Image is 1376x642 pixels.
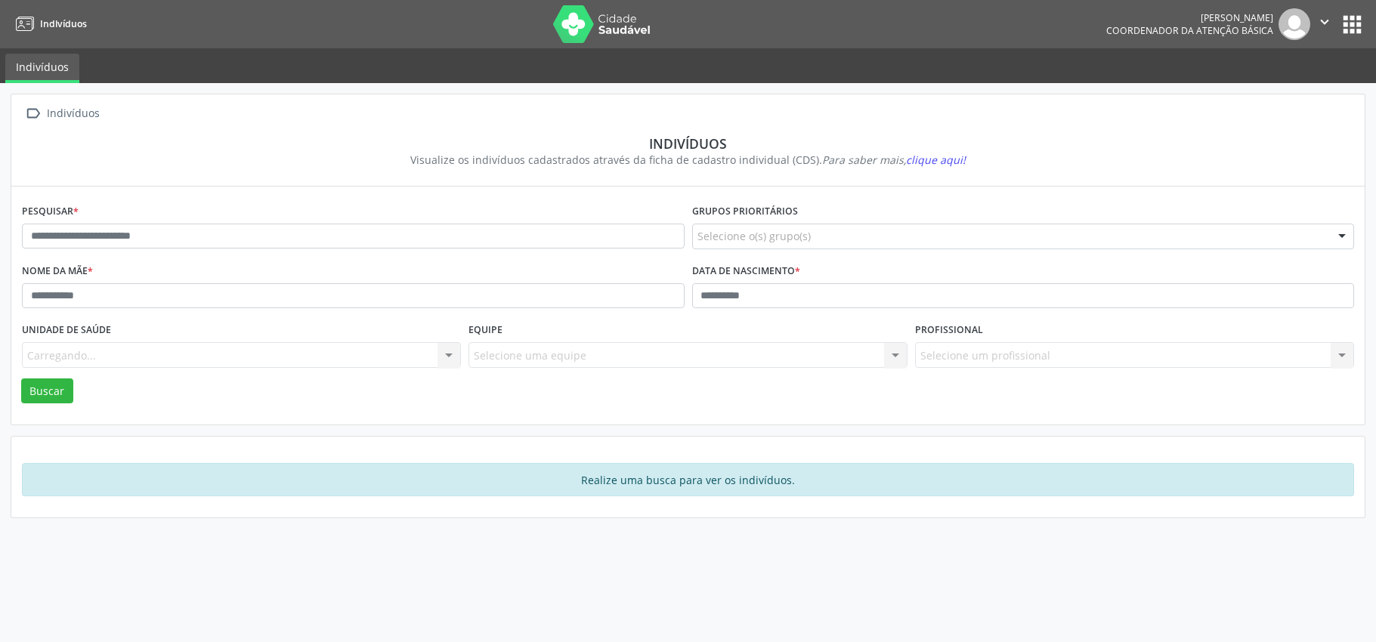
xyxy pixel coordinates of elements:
[822,153,966,167] i: Para saber mais,
[692,260,800,283] label: Data de nascimento
[1310,8,1339,40] button: 
[22,103,102,125] a:  Indivíduos
[32,135,1344,152] div: Indivíduos
[1106,11,1273,24] div: [PERSON_NAME]
[22,200,79,224] label: Pesquisar
[40,17,87,30] span: Indivíduos
[1106,24,1273,37] span: Coordenador da Atenção Básica
[22,103,44,125] i: 
[22,260,93,283] label: Nome da mãe
[32,152,1344,168] div: Visualize os indivíduos cadastrados através da ficha de cadastro individual (CDS).
[915,319,983,342] label: Profissional
[906,153,966,167] span: clique aqui!
[22,319,111,342] label: Unidade de saúde
[22,463,1354,496] div: Realize uma busca para ver os indivíduos.
[468,319,502,342] label: Equipe
[11,11,87,36] a: Indivíduos
[692,200,798,224] label: Grupos prioritários
[5,54,79,83] a: Indivíduos
[1316,14,1333,30] i: 
[21,378,73,404] button: Buscar
[1279,8,1310,40] img: img
[1339,11,1365,38] button: apps
[697,228,811,244] span: Selecione o(s) grupo(s)
[44,103,102,125] div: Indivíduos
